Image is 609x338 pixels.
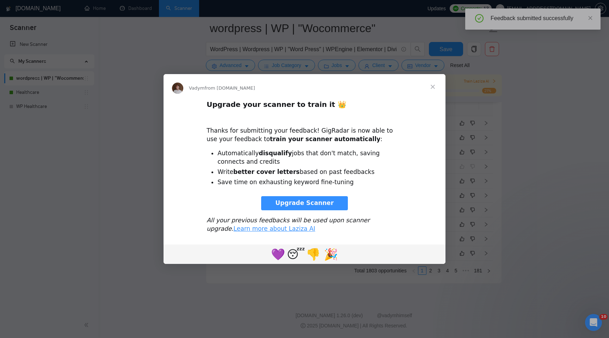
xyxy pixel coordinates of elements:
[233,168,300,175] b: better cover letters
[172,83,183,94] img: Profile image for Vadym
[271,248,285,261] span: 💜
[259,150,292,157] b: disqualify
[207,118,402,143] div: Thanks for submitting your feedback! GigRadar is now able to use your feedback to :
[304,246,322,262] span: 1 reaction
[207,217,370,232] i: All your previous feedbacks will be used upon scanner upgrade.
[189,85,204,91] span: Vadym
[217,149,402,166] li: Automatically jobs that don't match, saving connects and credits
[270,135,381,143] b: train your scanner automatically
[217,178,402,187] li: Save time on exhausting keyword fine-tuning
[275,199,334,206] span: Upgrade Scanner
[269,246,287,262] span: purple heart reaction
[234,225,315,232] a: Learn more about Laziza AI
[217,168,402,176] li: Write based on past feedbacks
[261,196,348,210] a: Upgrade Scanner
[204,85,255,91] span: from [DOMAIN_NAME]
[324,248,338,261] span: 🎉
[306,248,320,261] span: 👎
[420,74,445,99] span: Close
[322,246,340,262] span: tada reaction
[207,100,346,109] b: Upgrade your scanner to train it 👑
[287,248,305,261] span: 😴
[287,246,304,262] span: sleeping reaction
